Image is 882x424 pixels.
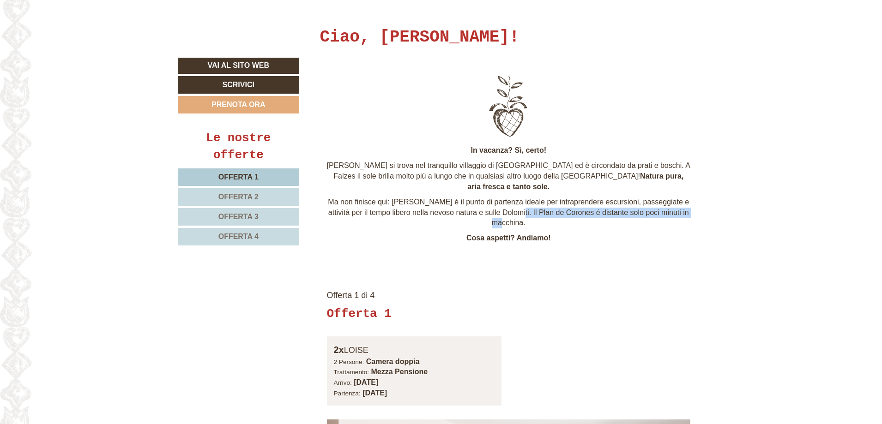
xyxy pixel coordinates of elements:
small: Arrivo: [334,379,352,386]
p: [PERSON_NAME] si trova nel tranquillo villaggio di [GEOGRAPHIC_DATA] ed è circondato da prati e b... [327,161,691,192]
small: 2 Persone: [334,358,364,365]
b: 2x [334,345,344,355]
b: Mezza Pensione [371,368,428,376]
a: Prenota ora [178,96,299,113]
div: Le nostre offerte [178,130,299,164]
span: Offerta 1 di 4 [327,291,375,300]
strong: Natura pura, aria fresca e tanto sole. [467,172,683,191]
p: Ma non finisce qui: [PERSON_NAME] è il punto di partenza ideale per intraprendere escursioni, pas... [327,197,691,229]
small: Partenza: [334,390,361,397]
strong: In vacanza? Sì, certo! [471,146,546,154]
div: LOISE [334,343,495,357]
h1: Ciao, [PERSON_NAME]! [320,28,520,47]
a: Vai al sito web [178,58,299,74]
span: Offerta 1 [218,173,259,181]
b: [DATE] [362,389,387,397]
strong: Cosa aspetti? Andiamo! [466,234,551,242]
small: Trattamento: [334,369,369,376]
div: Offerta 1 [327,305,392,322]
b: Camera doppia [366,358,420,365]
img: image [370,72,647,141]
a: Scrivici [178,76,299,94]
span: Offerta 4 [218,233,259,240]
span: Offerta 2 [218,193,259,201]
b: [DATE] [354,378,378,386]
span: Offerta 3 [218,213,259,221]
